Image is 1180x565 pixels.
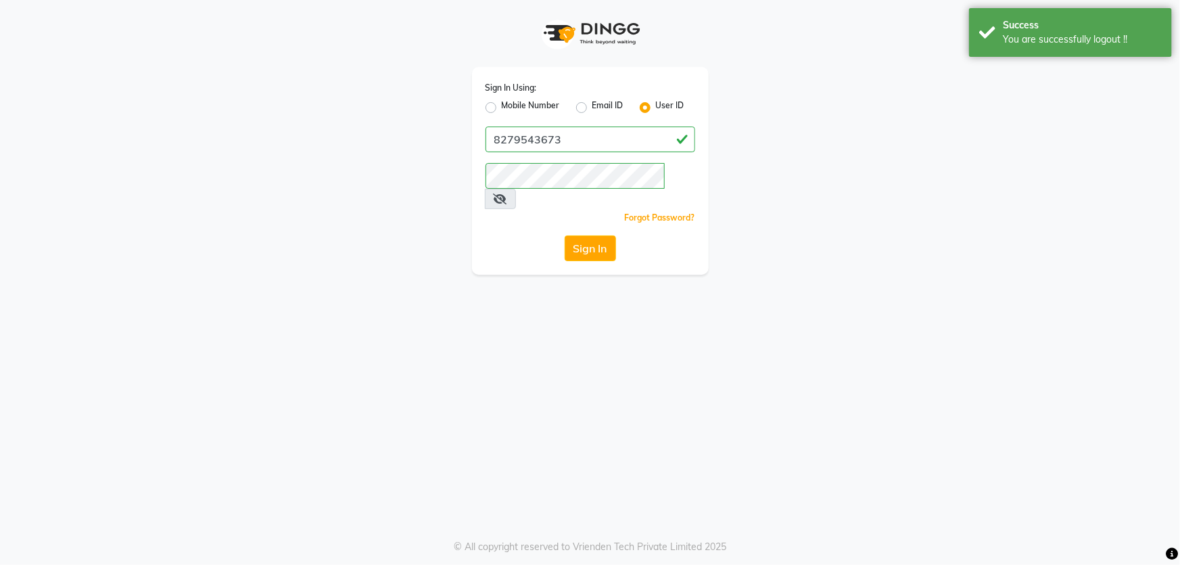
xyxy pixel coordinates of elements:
button: Sign In [565,235,616,261]
a: Forgot Password? [625,212,695,223]
div: Success [1003,18,1162,32]
label: Sign In Using: [486,82,537,94]
div: You are successfully logout !! [1003,32,1162,47]
input: Username [486,127,695,152]
label: Email ID [592,99,623,116]
img: logo1.svg [536,14,644,53]
input: Username [486,163,665,189]
label: Mobile Number [502,99,560,116]
label: User ID [656,99,684,116]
